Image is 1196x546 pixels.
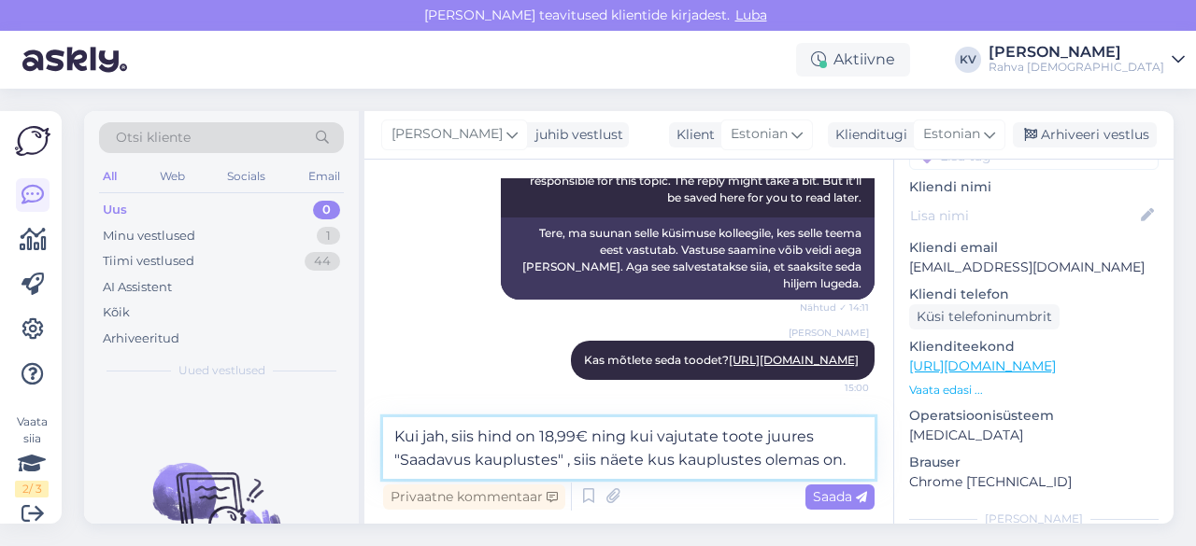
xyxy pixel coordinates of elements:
div: Vaata siia [15,413,49,497]
div: Privaatne kommentaar [383,484,565,510]
div: Küsi telefoninumbrit [909,304,1060,329]
div: 44 [305,252,340,271]
div: juhib vestlust [528,125,623,145]
span: Hello, I am routing this question to the colleague who is responsible for this topic. The reply m... [530,157,864,204]
span: Saada [813,488,867,505]
div: Arhiveeritud [103,329,179,348]
div: All [99,164,121,189]
span: [PERSON_NAME] [789,326,869,340]
div: 1 [317,227,340,245]
span: 15:00 [799,381,869,395]
div: Klient [669,125,715,145]
p: Chrome [TECHNICAL_ID] [909,472,1159,492]
textarea: Kui jah, siis hind on 18,99€ ning kui vajutate toote juures "Saadavus kauplustes" , siis näete ku... [383,417,875,479]
div: 0 [313,201,340,219]
span: Estonian [731,124,788,145]
div: Web [156,164,189,189]
div: Kõik [103,303,130,322]
p: Klienditeekond [909,337,1159,357]
p: Kliendi telefon [909,285,1159,304]
p: [EMAIL_ADDRESS][DOMAIN_NAME] [909,258,1159,277]
a: [PERSON_NAME]Rahva [DEMOGRAPHIC_DATA] [989,45,1185,75]
div: KV [955,47,981,73]
input: Lisa nimi [910,205,1137,226]
span: Nähtud ✓ 14:11 [799,301,869,315]
p: Vaata edasi ... [909,382,1159,399]
p: Kliendi email [909,238,1159,258]
div: Email [305,164,344,189]
p: [MEDICAL_DATA] [909,426,1159,445]
div: [PERSON_NAME] [909,511,1159,527]
span: [PERSON_NAME] [392,124,503,145]
div: Aktiivne [796,43,910,77]
a: [URL][DOMAIN_NAME] [729,353,859,367]
div: AI Assistent [103,278,172,297]
div: 2 / 3 [15,481,49,497]
div: Socials [223,164,269,189]
span: Estonian [923,124,980,145]
a: [URL][DOMAIN_NAME] [909,357,1056,374]
div: Klienditugi [828,125,907,145]
div: Tiimi vestlused [103,252,194,271]
div: Minu vestlused [103,227,195,245]
div: [PERSON_NAME] [989,45,1164,60]
p: Brauser [909,453,1159,472]
div: Arhiveeri vestlus [1013,122,1157,147]
span: Kas mõtlete seda toodet? [584,353,861,367]
span: Otsi kliente [116,128,191,147]
div: Tere, ma suunan selle küsimuse kolleegile, kes selle teema eest vastutab. Vastuse saamine võib ve... [501,217,875,300]
p: Kliendi nimi [909,177,1159,197]
img: Askly Logo [15,126,50,156]
p: Operatsioonisüsteem [909,406,1159,426]
div: Uus [103,201,127,219]
div: Rahva [DEMOGRAPHIC_DATA] [989,60,1164,75]
span: Luba [730,7,773,23]
span: Uued vestlused [178,362,265,379]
